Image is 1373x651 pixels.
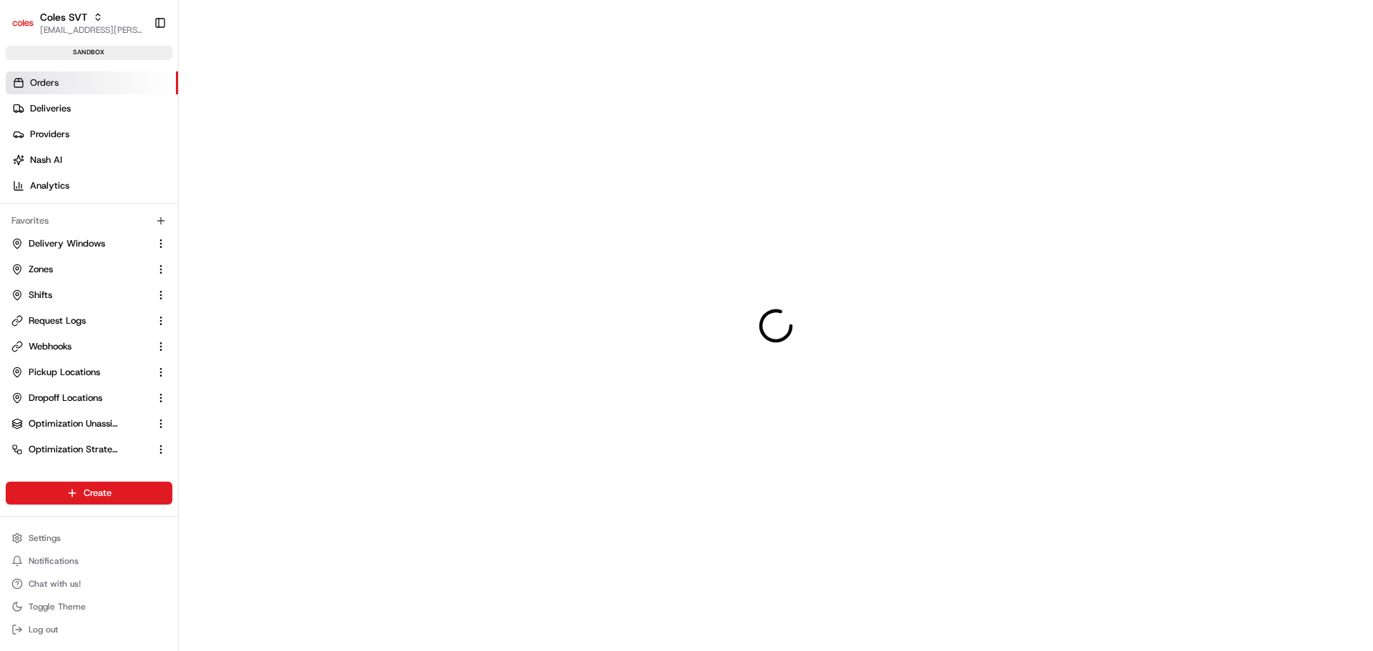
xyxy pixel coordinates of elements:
[29,207,109,222] span: Knowledge Base
[29,624,58,635] span: Log out
[30,128,69,141] span: Providers
[142,242,173,253] span: Pylon
[14,14,43,43] img: Nash
[29,555,79,567] span: Notifications
[121,209,132,220] div: 💻
[6,97,178,120] a: Deliveries
[40,24,142,36] button: [EMAIL_ADDRESS][PERSON_NAME][PERSON_NAME][DOMAIN_NAME]
[30,179,69,192] span: Analytics
[11,392,149,404] a: Dropoff Locations
[6,123,178,146] a: Providers
[29,601,86,612] span: Toggle Theme
[49,151,181,162] div: We're available if you need us!
[6,232,172,255] button: Delivery Windows
[29,263,53,276] span: Zones
[11,314,149,327] a: Request Logs
[29,366,100,379] span: Pickup Locations
[6,209,172,232] div: Favorites
[14,209,26,220] div: 📗
[6,258,172,281] button: Zones
[40,10,87,24] button: Coles SVT
[6,620,172,640] button: Log out
[243,141,260,158] button: Start new chat
[37,92,236,107] input: Clear
[29,289,52,302] span: Shifts
[29,443,119,456] span: Optimization Strategy
[6,597,172,617] button: Toggle Theme
[11,340,149,353] a: Webhooks
[29,578,81,590] span: Chat with us!
[101,242,173,253] a: Powered byPylon
[6,387,172,409] button: Dropoff Locations
[29,392,102,404] span: Dropoff Locations
[30,102,71,115] span: Deliveries
[29,237,105,250] span: Delivery Windows
[6,551,172,571] button: Notifications
[14,57,260,80] p: Welcome 👋
[9,202,115,227] a: 📗Knowledge Base
[11,366,149,379] a: Pickup Locations
[6,46,172,60] div: sandbox
[6,412,172,435] button: Optimization Unassigned Orders
[49,136,235,151] div: Start new chat
[6,438,172,461] button: Optimization Strategy
[29,314,86,327] span: Request Logs
[29,340,72,353] span: Webhooks
[6,361,172,384] button: Pickup Locations
[11,443,149,456] a: Optimization Strategy
[11,263,149,276] a: Zones
[84,487,112,500] span: Create
[11,417,149,430] a: Optimization Unassigned Orders
[135,207,230,222] span: API Documentation
[6,335,172,358] button: Webhooks
[6,482,172,505] button: Create
[6,284,172,307] button: Shifts
[6,6,148,40] button: Coles SVTColes SVT[EMAIL_ADDRESS][PERSON_NAME][PERSON_NAME][DOMAIN_NAME]
[115,202,235,227] a: 💻API Documentation
[30,76,59,89] span: Orders
[11,11,34,34] img: Coles SVT
[29,532,61,544] span: Settings
[6,71,178,94] a: Orders
[6,174,178,197] a: Analytics
[14,136,40,162] img: 1736555255976-a54dd68f-1ca7-489b-9aae-adbdc363a1c4
[11,237,149,250] a: Delivery Windows
[6,309,172,332] button: Request Logs
[6,149,178,172] a: Nash AI
[30,154,62,167] span: Nash AI
[6,574,172,594] button: Chat with us!
[29,417,119,430] span: Optimization Unassigned Orders
[6,528,172,548] button: Settings
[11,289,149,302] a: Shifts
